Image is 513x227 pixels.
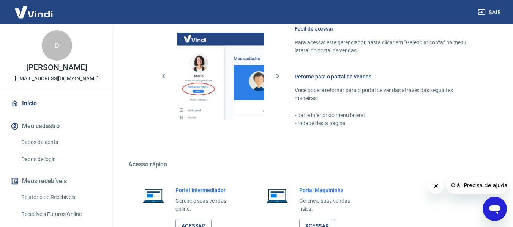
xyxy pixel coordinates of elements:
h5: Acesso rápido [128,161,495,168]
iframe: Botão para abrir a janela de mensagens [483,197,507,221]
a: Início [9,95,104,112]
img: Imagem de um notebook aberto [137,186,169,205]
a: Dados de login [18,152,104,167]
img: Vindi [9,0,58,23]
iframe: Fechar mensagem [428,178,444,194]
iframe: Mensagem da empresa [447,177,507,194]
p: Para acessar este gerenciador, basta clicar em “Gerenciar conta” no menu lateral do portal de ven... [295,39,477,55]
h6: Fácil de acessar [295,25,477,33]
h6: Portal Maquininha [299,186,362,194]
p: Gerencie suas vendas física. [299,197,362,213]
a: Dados da conta [18,135,104,150]
p: [PERSON_NAME] [26,64,87,72]
p: [EMAIL_ADDRESS][DOMAIN_NAME] [15,75,99,83]
a: Recebíveis Futuros Online [18,207,104,222]
p: - rodapé desta página [295,119,477,127]
button: Meu cadastro [9,118,104,135]
p: Você poderá retornar para o portal de vendas através das seguintes maneiras: [295,86,477,102]
a: Relatório de Recebíveis [18,189,104,205]
button: Meus recebíveis [9,173,104,189]
h6: Retorne para o portal de vendas [295,73,477,80]
span: Olá! Precisa de ajuda? [5,5,64,11]
button: Sair [477,5,504,19]
h6: Portal Intermediador [175,186,238,194]
img: Imagem da dashboard mostrando o botão de gerenciar conta na sidebar no lado esquerdo [177,33,264,120]
p: - parte inferior do menu lateral [295,111,477,119]
div: D [42,30,72,61]
img: Imagem de um notebook aberto [261,186,293,205]
p: Gerencie suas vendas online. [175,197,238,213]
